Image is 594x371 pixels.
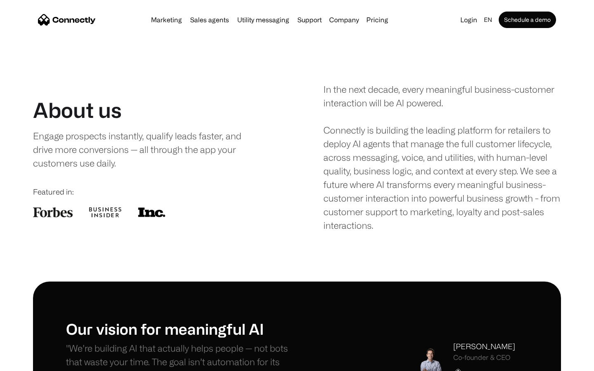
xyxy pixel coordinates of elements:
div: Company [329,14,359,26]
div: Co-founder & CEO [453,354,515,362]
a: Login [457,14,481,26]
a: Pricing [363,16,391,23]
div: Featured in: [33,186,271,197]
ul: Language list [16,357,49,368]
div: In the next decade, every meaningful business-customer interaction will be AI powered. Connectly ... [323,82,561,232]
div: Engage prospects instantly, qualify leads faster, and drive more conversions — all through the ap... [33,129,259,170]
h1: Our vision for meaningful AI [66,320,297,338]
a: Marketing [148,16,185,23]
div: en [484,14,492,26]
a: Sales agents [187,16,232,23]
a: Schedule a demo [499,12,556,28]
div: [PERSON_NAME] [453,341,515,352]
a: Support [294,16,325,23]
h1: About us [33,98,122,122]
a: Utility messaging [234,16,292,23]
aside: Language selected: English [8,356,49,368]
